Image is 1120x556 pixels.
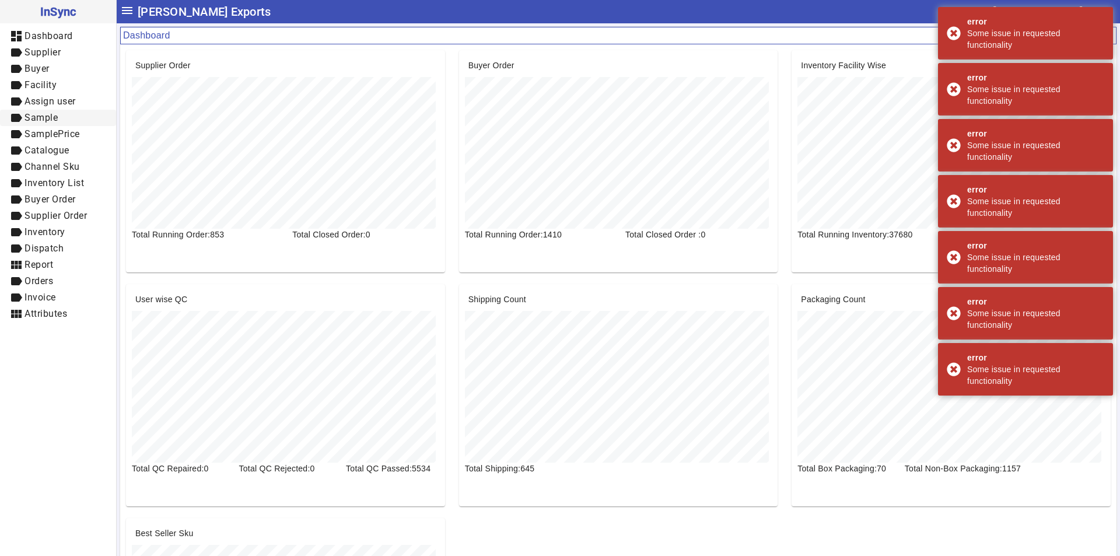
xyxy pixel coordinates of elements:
div: Some issue in requested functionality [967,363,1104,387]
div: error [967,16,1104,27]
div: Some issue in requested functionality [967,251,1104,275]
span: Sample [24,112,58,123]
div: error [967,184,1104,195]
span: SamplePrice [24,128,80,139]
mat-icon: label [9,144,23,158]
div: Some issue in requested functionality [967,139,1104,163]
span: Buyer Order [24,194,76,205]
mat-icon: label [9,111,23,125]
span: Dashboard [24,30,73,41]
mat-icon: settings [1094,6,1104,17]
span: Orders [24,275,53,286]
span: Inventory [24,226,65,237]
mat-card-header: Buyer Order [459,50,778,71]
div: error [967,128,1104,139]
mat-icon: label [9,274,23,288]
mat-icon: view_module [9,258,23,272]
span: Channel Sku [24,161,80,172]
span: Invoice [24,292,56,303]
span: Facility [24,79,57,90]
div: Total Closed Order:0 [285,229,446,240]
div: Total Running Order:853 [125,229,285,240]
mat-icon: view_module [9,307,23,321]
div: Total QC Rejected:0 [232,463,339,474]
span: Supplier Order [24,210,87,221]
mat-card-header: Inventory Facility Wise [792,50,1111,71]
div: Some issue in requested functionality [967,27,1104,51]
mat-icon: label [9,242,23,256]
mat-icon: label [9,78,23,92]
mat-icon: label [9,127,23,141]
mat-icon: label [9,46,23,60]
mat-icon: dashboard [9,29,23,43]
div: Total Shipping:645 [458,463,565,474]
mat-icon: label [9,176,23,190]
span: Assign user [24,96,76,107]
span: Inventory List [24,177,84,188]
span: Buyer [24,63,50,74]
mat-icon: label [9,193,23,207]
div: Some issue in requested functionality [967,195,1104,219]
div: Total QC Passed:5534 [339,463,446,474]
div: Total Running Inventory:37680 [790,229,951,240]
span: Report [24,259,53,270]
mat-card-header: User wise QC [126,284,445,305]
span: [PERSON_NAME] Exports [138,2,271,21]
mat-card-header: Best Seller Sku [126,518,445,539]
div: Total QC Repaired:0 [125,463,232,474]
mat-card-header: Supplier Order [126,50,445,71]
span: Catalogue [24,145,69,156]
span: InSync [9,2,107,21]
mat-card-header: Dashboard [120,27,1116,44]
div: error [967,240,1104,251]
mat-icon: label [9,160,23,174]
span: Supplier [24,47,61,58]
div: Total Closed Order :0 [618,229,779,240]
mat-icon: label [9,225,23,239]
div: error [967,352,1104,363]
span: Attributes [24,308,67,319]
div: Total Running Order:1410 [458,229,618,240]
div: Total Box Packaging:70 [790,463,898,474]
mat-icon: label [9,95,23,109]
mat-icon: menu [120,4,134,18]
div: Total Non-Box Packaging:1157 [898,463,1058,474]
div: [PERSON_NAME] [993,2,1083,21]
mat-icon: label [9,209,23,223]
mat-icon: label [9,62,23,76]
mat-card-header: Packaging Count [792,284,1111,305]
mat-icon: label [9,291,23,305]
div: Some issue in requested functionality [967,307,1104,331]
span: Dispatch [24,243,64,254]
div: error [967,296,1104,307]
div: Some issue in requested functionality [967,83,1104,107]
div: error [967,72,1104,83]
mat-card-header: Shipping Count [459,284,778,305]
